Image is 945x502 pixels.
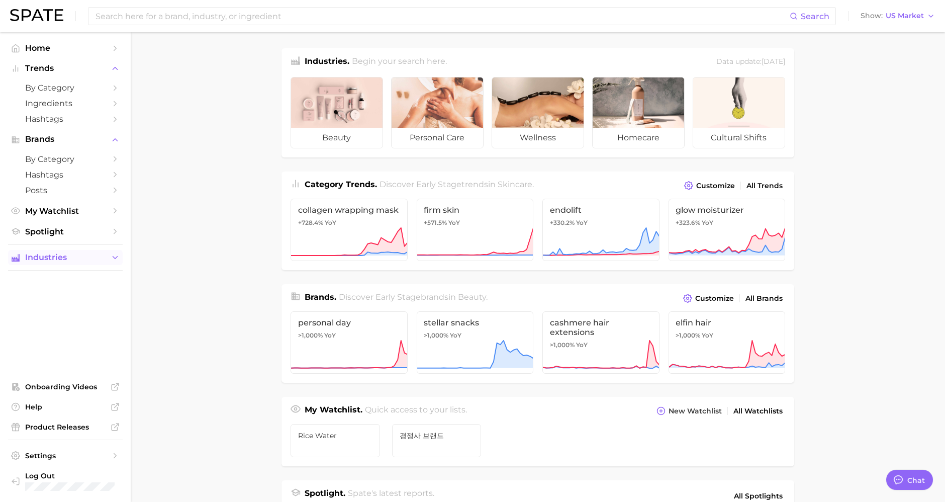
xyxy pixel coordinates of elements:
[858,10,937,23] button: ShowUS Market
[702,331,714,340] span: YoY
[298,331,323,339] span: >1,000%
[731,404,785,418] a: All Watchlists
[498,180,533,189] span: skincare
[94,8,790,25] input: Search here for a brand, industry, or ingredient
[676,331,701,339] span: >1,000%
[424,331,449,339] span: >1,000%
[716,55,785,69] div: Data update: [DATE]
[352,55,447,69] h2: Begin your search here.
[305,292,336,302] span: Brands .
[25,135,106,144] span: Brands
[25,206,106,216] span: My Watchlist
[669,311,786,374] a: elfin hair>1,000% YoY
[8,40,123,56] a: Home
[380,180,534,189] span: Discover Early Stage trends in .
[25,43,106,53] span: Home
[8,183,123,198] a: Posts
[291,77,383,148] a: beauty
[324,331,336,340] span: YoY
[676,219,701,226] span: +323.6%
[25,114,106,124] span: Hashtags
[25,170,106,180] span: Hashtags
[8,420,123,435] a: Product Releases
[25,451,106,460] span: Settings
[801,12,829,21] span: Search
[25,83,106,93] span: by Category
[25,227,106,236] span: Spotlight
[305,180,377,189] span: Category Trends .
[8,224,123,239] a: Spotlight
[291,199,408,261] a: collagen wrapping mask+728.4% YoY
[576,219,588,227] span: YoY
[450,331,462,340] span: YoY
[25,471,115,480] span: Log Out
[25,99,106,108] span: Ingredients
[8,468,123,494] a: Log out. Currently logged in with e-mail ykkim110@cosrx.co.kr.
[745,294,783,303] span: All Brands
[8,80,123,96] a: by Category
[746,182,783,190] span: All Trends
[8,132,123,147] button: Brands
[492,128,584,148] span: wellness
[400,432,474,440] span: 경쟁사 브랜드
[550,341,575,349] span: >1,000%
[702,219,714,227] span: YoY
[8,151,123,167] a: by Category
[365,404,467,418] h2: Quick access to your lists.
[291,424,380,457] a: rice water
[8,399,123,414] a: Help
[291,311,408,374] a: personal day>1,000% YoY
[8,61,123,76] button: Trends
[492,77,584,148] a: wellness
[417,311,534,374] a: stellar snacks>1,000% YoY
[576,341,588,349] span: YoY
[550,205,652,215] span: endolift
[25,186,106,195] span: Posts
[693,128,785,148] span: cultural shifts
[339,292,488,302] span: Discover Early Stage brands in .
[592,77,685,148] a: homecare
[391,77,484,148] a: personal care
[8,250,123,265] button: Industries
[25,154,106,164] span: by Category
[305,55,349,69] h1: Industries.
[417,199,534,261] a: firm skin+571.5% YoY
[8,167,123,183] a: Hashtags
[424,318,526,327] span: stellar snacks
[392,424,482,457] a: 경쟁사 브랜드
[392,128,483,148] span: personal care
[744,179,785,193] a: All Trends
[25,64,106,73] span: Trends
[305,404,362,418] h1: My Watchlist.
[298,318,400,327] span: personal day
[25,382,106,391] span: Onboarding Videos
[25,423,106,432] span: Product Releases
[676,318,778,327] span: elfin hair
[654,404,724,418] button: New Watchlist
[681,291,736,305] button: Customize
[325,219,336,227] span: YoY
[542,311,659,374] a: cashmere hair extensions>1,000% YoY
[424,219,447,226] span: +571.5%
[682,179,737,193] button: Customize
[861,13,883,19] span: Show
[8,203,123,219] a: My Watchlist
[693,77,785,148] a: cultural shifts
[669,199,786,261] a: glow moisturizer+323.6% YoY
[676,205,778,215] span: glow moisturizer
[695,294,734,303] span: Customize
[593,128,684,148] span: homecare
[25,402,106,411] span: Help
[550,219,575,226] span: +330.2%
[886,13,924,19] span: US Market
[25,253,106,262] span: Industries
[8,111,123,127] a: Hashtags
[743,292,785,305] a: All Brands
[8,448,123,463] a: Settings
[458,292,487,302] span: beauty
[542,199,659,261] a: endolift+330.2% YoY
[733,407,783,415] span: All Watchlists
[298,432,372,440] span: rice water
[424,205,526,215] span: firm skin
[696,182,735,190] span: Customize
